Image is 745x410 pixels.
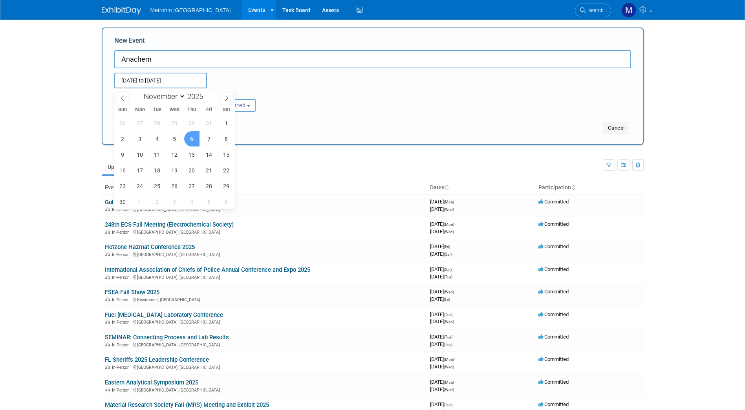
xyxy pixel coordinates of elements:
span: In-Person [112,388,132,393]
span: October 31, 2025 [201,115,217,131]
img: In-Person Event [105,297,110,301]
span: November 23, 2025 [115,178,130,194]
span: Committed [538,266,569,272]
img: In-Person Event [105,230,110,234]
input: Name of Trade Show / Conference [114,50,631,68]
span: (Tue) [444,342,452,347]
input: Year [185,92,209,101]
span: December 3, 2025 [167,194,182,209]
span: [DATE] [430,221,456,227]
div: Participation: [202,88,278,99]
span: Committed [538,199,569,205]
span: - [455,356,456,362]
span: (Fri) [444,297,450,302]
span: [DATE] [430,318,454,324]
img: In-Person Event [105,320,110,324]
span: Mon [131,107,148,112]
span: November 2, 2025 [115,131,130,146]
th: Dates [427,181,535,194]
span: Tue [148,107,166,112]
span: In-Person [112,252,132,257]
span: November 15, 2025 [219,147,234,162]
span: [DATE] [430,229,454,234]
span: November 21, 2025 [201,163,217,178]
span: December 5, 2025 [201,194,217,209]
div: Attendance / Format: [114,88,190,99]
span: Metrohm [GEOGRAPHIC_DATA] [150,7,231,13]
span: - [454,311,455,317]
div: [GEOGRAPHIC_DATA], [GEOGRAPHIC_DATA] [105,341,424,348]
span: (Tue) [444,313,452,317]
span: Search [586,7,604,13]
span: (Mon) [444,357,454,362]
span: November 26, 2025 [167,178,182,194]
div: Kissimmee, [GEOGRAPHIC_DATA] [105,296,424,302]
span: [DATE] [430,206,454,212]
span: [DATE] [430,296,450,302]
a: Gulf Coast Conference 2025 [105,199,178,206]
span: November 19, 2025 [167,163,182,178]
span: (Wed) [444,207,454,212]
span: November 1, 2025 [219,115,234,131]
span: November 13, 2025 [184,147,200,162]
span: (Sat) [444,267,452,272]
span: November 28, 2025 [201,178,217,194]
span: - [451,243,452,249]
span: November 6, 2025 [184,131,200,146]
a: Search [575,4,611,17]
div: [GEOGRAPHIC_DATA], [GEOGRAPHIC_DATA] [105,251,424,257]
span: October 30, 2025 [184,115,200,131]
span: Committed [538,289,569,295]
span: November 20, 2025 [184,163,200,178]
span: - [455,289,456,295]
th: Participation [535,181,644,194]
span: In-Person [112,230,132,235]
span: November 17, 2025 [132,163,148,178]
span: November 27, 2025 [184,178,200,194]
span: (Tue) [444,335,452,339]
span: [DATE] [430,243,452,249]
span: (Sat) [444,252,452,256]
button: Cancel [604,122,629,134]
span: Fri [200,107,218,112]
span: Committed [538,379,569,385]
span: - [454,334,455,340]
span: Committed [538,243,569,249]
img: In-Person Event [105,275,110,279]
span: - [455,221,456,227]
input: Start Date - End Date [114,73,207,88]
span: [DATE] [430,379,456,385]
span: [DATE] [430,199,456,205]
span: November 24, 2025 [132,178,148,194]
a: Upcoming22 [102,159,148,174]
span: December 2, 2025 [150,194,165,209]
span: [DATE] [430,334,455,340]
span: Committed [538,334,569,340]
span: In-Person [112,320,132,325]
span: (Mon) [444,222,454,227]
span: Sun [114,107,132,112]
span: November 12, 2025 [167,147,182,162]
span: November 16, 2025 [115,163,130,178]
span: - [454,401,455,407]
span: Committed [538,221,569,227]
span: Wed [166,107,183,112]
span: December 4, 2025 [184,194,200,209]
span: [DATE] [430,356,456,362]
span: In-Person [112,342,132,348]
span: November 7, 2025 [201,131,217,146]
a: Sort by Start Date [445,184,448,190]
div: [GEOGRAPHIC_DATA], [GEOGRAPHIC_DATA] [105,386,424,393]
div: [GEOGRAPHIC_DATA], [GEOGRAPHIC_DATA] [105,364,424,370]
span: (Wed) [444,365,454,369]
span: November 14, 2025 [201,147,217,162]
span: [DATE] [430,364,454,370]
label: New Event [114,36,145,48]
span: November 8, 2025 [219,131,234,146]
span: November 29, 2025 [219,178,234,194]
span: November 9, 2025 [115,147,130,162]
span: Committed [538,311,569,317]
span: (Tue) [444,275,452,279]
span: - [455,379,456,385]
span: In-Person [112,275,132,280]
